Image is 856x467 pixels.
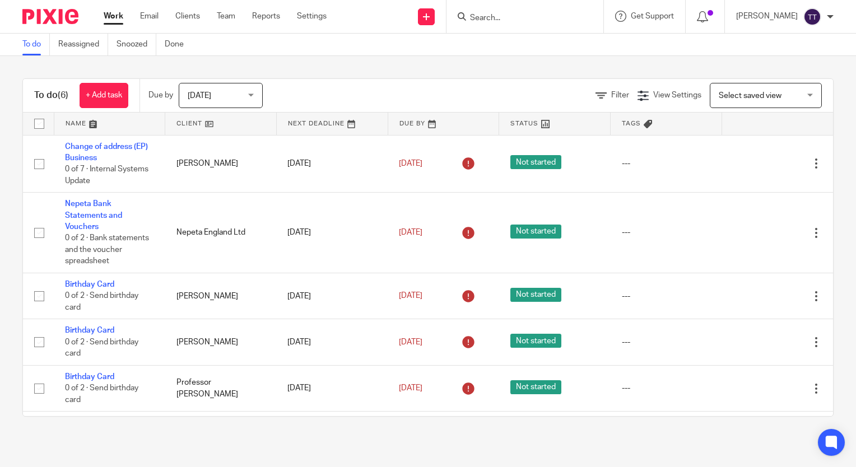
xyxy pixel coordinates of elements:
[276,193,388,273] td: [DATE]
[148,90,173,101] p: Due by
[399,384,422,392] span: [DATE]
[622,337,711,348] div: ---
[165,34,192,55] a: Done
[80,83,128,108] a: + Add task
[297,11,327,22] a: Settings
[622,291,711,302] div: ---
[510,225,561,239] span: Not started
[117,34,156,55] a: Snoozed
[140,11,159,22] a: Email
[611,91,629,99] span: Filter
[276,412,388,457] td: [DATE]
[653,91,701,99] span: View Settings
[622,382,711,394] div: ---
[622,227,711,238] div: ---
[631,12,674,20] span: Get Support
[22,34,50,55] a: To do
[34,90,68,101] h1: To do
[736,11,798,22] p: [PERSON_NAME]
[175,11,200,22] a: Clients
[65,234,149,265] span: 0 of 2 · Bank statements and the voucher spreadsheet
[22,9,78,24] img: Pixie
[165,135,277,193] td: [PERSON_NAME]
[165,412,277,457] td: [PERSON_NAME]
[510,155,561,169] span: Not started
[165,319,277,365] td: [PERSON_NAME]
[65,326,114,334] a: Birthday Card
[65,384,138,404] span: 0 of 2 · Send birthday card
[469,13,570,24] input: Search
[803,8,821,26] img: svg%3E
[165,193,277,273] td: Nepeta England Ltd
[65,338,138,358] span: 0 of 2 · Send birthday card
[65,281,114,288] a: Birthday Card
[217,11,235,22] a: Team
[58,34,108,55] a: Reassigned
[165,365,277,411] td: Professor [PERSON_NAME]
[65,165,148,185] span: 0 of 7 · Internal Systems Update
[622,120,641,127] span: Tags
[399,228,422,236] span: [DATE]
[622,158,711,169] div: ---
[719,92,781,100] span: Select saved view
[188,92,211,100] span: [DATE]
[276,319,388,365] td: [DATE]
[399,292,422,300] span: [DATE]
[276,273,388,319] td: [DATE]
[276,135,388,193] td: [DATE]
[252,11,280,22] a: Reports
[58,91,68,100] span: (6)
[65,200,122,231] a: Nepeta Bank Statements and Vouchers
[510,334,561,348] span: Not started
[510,380,561,394] span: Not started
[276,365,388,411] td: [DATE]
[510,288,561,302] span: Not started
[399,338,422,346] span: [DATE]
[165,273,277,319] td: [PERSON_NAME]
[65,373,114,381] a: Birthday Card
[65,292,138,312] span: 0 of 2 · Send birthday card
[104,11,123,22] a: Work
[65,143,148,162] a: Change of address (EP) Business
[399,160,422,167] span: [DATE]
